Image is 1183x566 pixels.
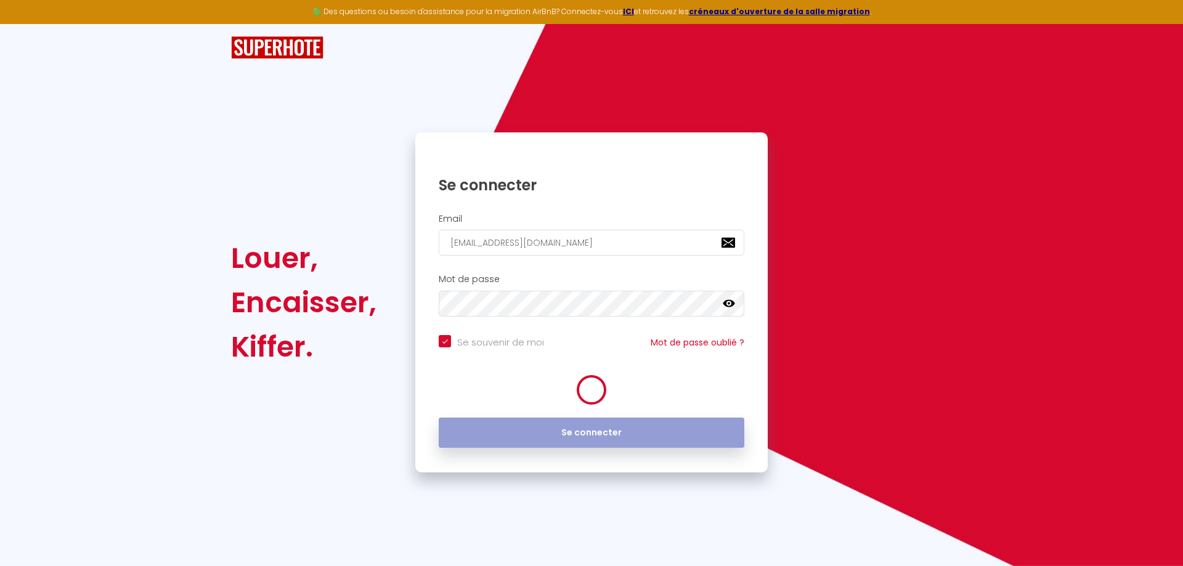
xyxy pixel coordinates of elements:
[439,176,744,195] h1: Se connecter
[623,6,634,17] a: ICI
[231,280,376,325] div: Encaisser,
[439,214,744,224] h2: Email
[439,418,744,448] button: Se connecter
[231,325,376,369] div: Kiffer.
[689,6,870,17] a: créneaux d'ouverture de la salle migration
[231,236,376,280] div: Louer,
[439,274,744,285] h2: Mot de passe
[231,36,323,59] img: SuperHote logo
[10,5,47,42] button: Ouvrir le widget de chat LiveChat
[651,336,744,349] a: Mot de passe oublié ?
[439,230,744,256] input: Ton Email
